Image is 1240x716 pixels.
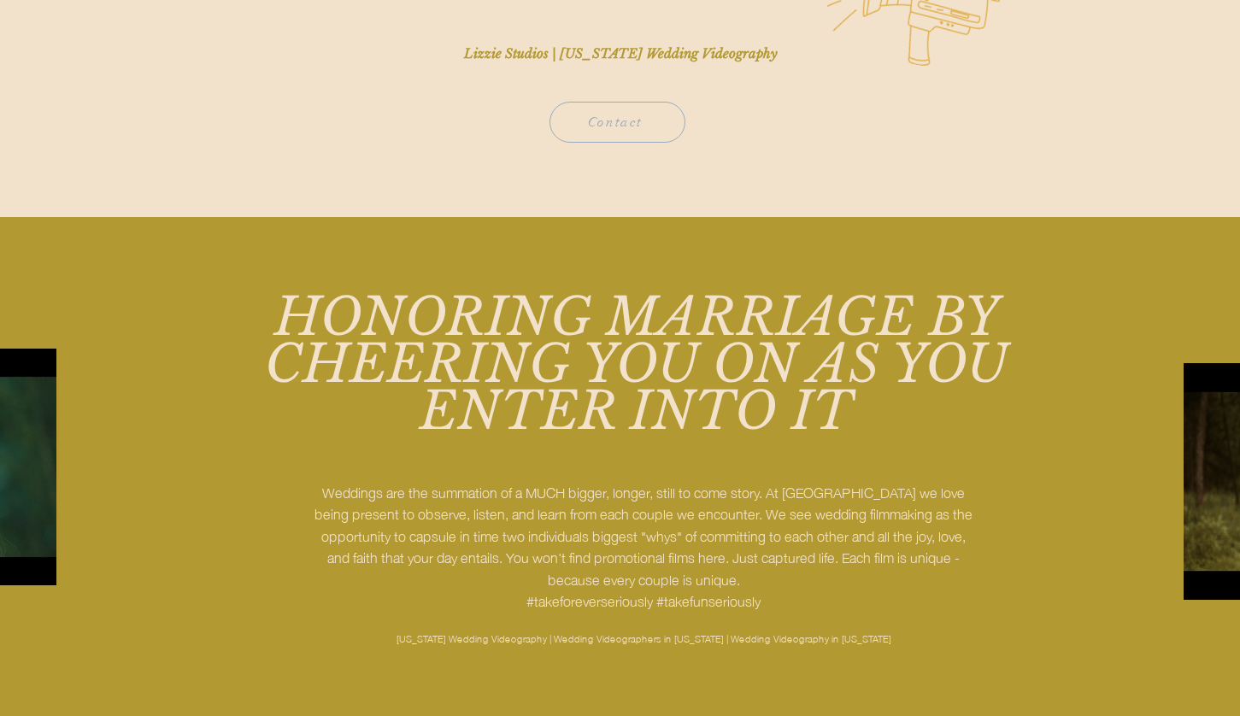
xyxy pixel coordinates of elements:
[526,587,761,613] span: ​#takeforeverseriously #takefunseriously
[588,114,643,131] span: Contact
[397,629,891,647] span: ​​[US_STATE] Wedding Videography | Wedding Videographers in [US_STATE] | Wedding Videography in [...
[314,478,973,591] span: Weddings are the summation of a MUCH bigger, longer, still to come story. At [GEOGRAPHIC_DATA] we...
[549,102,685,143] a: Contact
[464,45,778,62] span: Lizzie Studios | [US_STATE] Wedding Videography
[265,285,1008,443] span: HONORING MARRIAGE BY CHEERING YOU ON AS YOU ENTER INTO IT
